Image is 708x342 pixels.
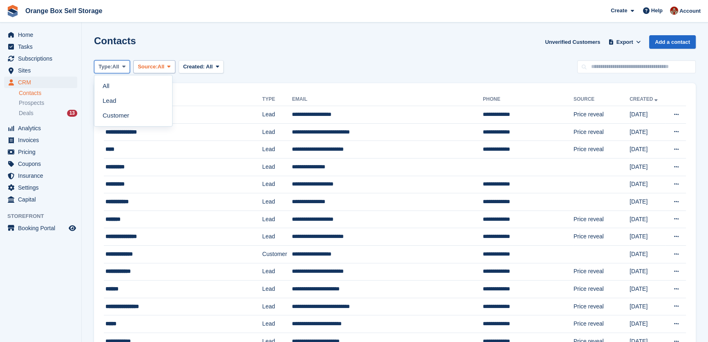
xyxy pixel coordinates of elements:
a: Contacts [19,89,77,97]
a: Customer [98,108,169,123]
span: Tasks [18,41,67,52]
td: Lead [262,176,292,193]
a: menu [4,158,77,170]
td: [DATE] [630,281,665,298]
span: Help [651,7,663,15]
span: Type: [99,63,112,71]
span: All [158,63,165,71]
td: Customer [262,245,292,263]
span: Capital [18,194,67,205]
a: Deals 13 [19,109,77,118]
a: Add a contact [649,35,696,49]
td: Price reveal [574,263,630,281]
a: Lead [98,93,169,108]
a: menu [4,77,77,88]
a: Created [630,96,659,102]
th: Source [574,93,630,106]
td: [DATE] [630,193,665,211]
td: Price reveal [574,228,630,246]
a: menu [4,53,77,64]
th: Phone [483,93,574,106]
a: menu [4,222,77,234]
a: Unverified Customers [542,35,603,49]
a: Orange Box Self Storage [22,4,106,18]
td: Lead [262,211,292,228]
button: Export [607,35,643,49]
td: Price reveal [574,106,630,124]
button: Created: All [179,60,224,74]
a: Prospects [19,99,77,107]
td: Lead [262,123,292,141]
span: Prospects [19,99,44,107]
a: menu [4,146,77,158]
a: menu [4,41,77,52]
td: [DATE] [630,176,665,193]
td: Lead [262,263,292,281]
span: Storefront [7,212,81,220]
a: menu [4,182,77,193]
h1: Contacts [94,35,136,46]
span: Analytics [18,122,67,134]
a: menu [4,170,77,181]
span: Created: [183,63,205,70]
td: [DATE] [630,211,665,228]
td: [DATE] [630,141,665,159]
span: Coupons [18,158,67,170]
th: Type [262,93,292,106]
span: All [112,63,119,71]
span: Invoices [18,134,67,146]
span: Settings [18,182,67,193]
a: menu [4,134,77,146]
td: Price reveal [574,315,630,333]
td: [DATE] [630,123,665,141]
span: CRM [18,77,67,88]
td: Lead [262,193,292,211]
td: Lead [262,298,292,315]
a: menu [4,65,77,76]
span: All [206,63,213,70]
span: Sites [18,65,67,76]
button: Type: All [94,60,130,74]
td: Price reveal [574,281,630,298]
td: Lead [262,281,292,298]
span: Export [616,38,633,46]
a: Preview store [67,223,77,233]
td: [DATE] [630,245,665,263]
span: Pricing [18,146,67,158]
td: [DATE] [630,263,665,281]
td: Lead [262,106,292,124]
span: Create [611,7,627,15]
span: Subscriptions [18,53,67,64]
a: All [98,79,169,93]
button: Source: All [133,60,175,74]
span: Home [18,29,67,41]
td: [DATE] [630,106,665,124]
div: 13 [67,110,77,117]
a: menu [4,194,77,205]
span: Insurance [18,170,67,181]
td: Price reveal [574,211,630,228]
td: Price reveal [574,298,630,315]
a: menu [4,29,77,41]
td: Lead [262,141,292,159]
span: Source: [138,63,157,71]
td: Price reveal [574,123,630,141]
td: [DATE] [630,315,665,333]
span: Account [679,7,701,15]
td: Lead [262,158,292,176]
span: Deals [19,109,34,117]
img: Wayne Ball [670,7,678,15]
th: Email [292,93,483,106]
td: Lead [262,315,292,333]
td: [DATE] [630,298,665,315]
a: menu [4,122,77,134]
td: [DATE] [630,228,665,246]
img: stora-icon-8386f47178a22dfd0bd8f6a31ec36ba5ce8667c1dd55bd0f319d3a0aa187defe.svg [7,5,19,17]
td: Price reveal [574,141,630,159]
span: Booking Portal [18,222,67,234]
td: Lead [262,228,292,246]
td: [DATE] [630,158,665,176]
